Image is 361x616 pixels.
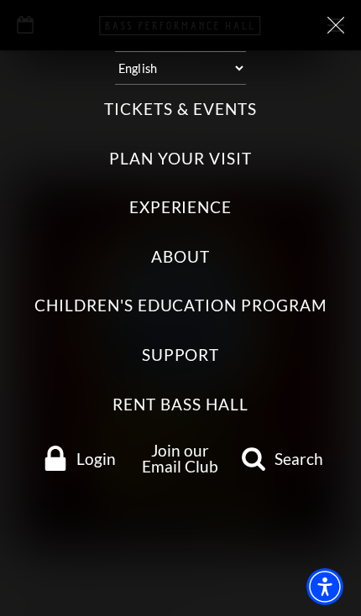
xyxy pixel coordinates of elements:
label: Tickets & Events [104,98,256,121]
div: Accessibility Menu [306,568,343,605]
label: Children's Education Program [34,295,327,317]
label: Rent Bass Hall [112,394,248,416]
a: Login [29,446,129,471]
select: Select: [115,51,246,85]
span: Login [76,451,116,467]
label: About [151,246,210,269]
label: Experience [129,196,233,219]
label: Plan Your Visit [109,148,251,170]
span: Search [275,451,323,467]
a: search [232,446,332,471]
a: Join our Email Club [142,441,218,476]
label: Support [142,344,220,367]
